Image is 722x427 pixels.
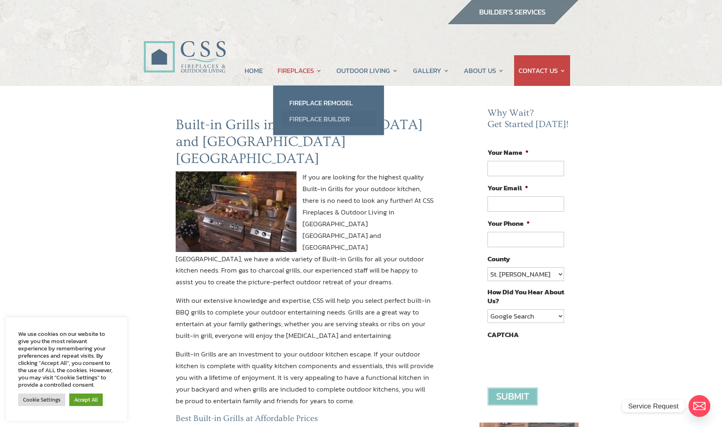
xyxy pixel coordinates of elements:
a: GALLERY [413,55,449,86]
p: With our extensive knowledge and expertise, CSS will help you select perfect built-in BBQ grills ... [176,295,434,348]
label: Your Email [488,183,528,192]
iframe: reCAPTCHA [488,343,610,375]
a: Email [689,395,710,417]
a: HOME [245,55,263,86]
a: Accept All [69,394,103,406]
a: Fireplace Remodel [281,95,376,111]
img: built-in grills [176,171,297,252]
input: Submit [488,387,538,406]
a: FIREPLACES [278,55,322,86]
label: Your Phone [488,219,530,228]
p: Built-in Grills are an investment to your outdoor kitchen escape. If your outdoor kitchen is comp... [176,348,434,414]
p: If you are looking for the highest quality Built-in Grills for your outdoor kitchen, there is no ... [176,171,434,295]
img: CSS Fireplaces & Outdoor Living (Formerly Construction Solutions & Supply)- Jacksonville Ormond B... [143,19,226,77]
label: County [488,254,510,263]
h2: Why Wait? Get Started [DATE]! [488,108,571,134]
a: Cookie Settings [18,394,65,406]
a: builder services construction supply [447,17,579,27]
div: We use cookies on our website to give you the most relevant experience by remembering your prefer... [18,330,115,388]
a: OUTDOOR LIVING [336,55,398,86]
label: CAPTCHA [488,330,519,339]
label: How Did You Hear About Us? [488,287,564,305]
a: CONTACT US [519,55,566,86]
a: Fireplace Builder [281,111,376,127]
a: ABOUT US [464,55,504,86]
label: Your Name [488,148,529,157]
h1: Built-in Grills in [GEOGRAPHIC_DATA] and [GEOGRAPHIC_DATA] [GEOGRAPHIC_DATA] [176,117,434,171]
